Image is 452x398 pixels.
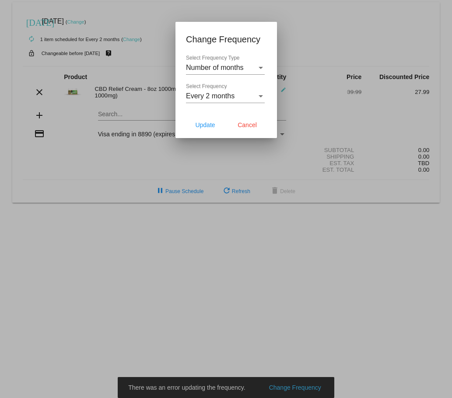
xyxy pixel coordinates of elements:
mat-select: Select Frequency Type [186,64,265,72]
h1: Change Frequency [186,32,266,46]
span: Number of months [186,64,244,71]
button: Cancel [228,117,266,133]
span: Update [195,121,215,128]
span: Cancel [238,121,257,128]
span: Every 2 months [186,92,235,100]
button: Update [186,117,224,133]
mat-select: Select Frequency [186,92,265,100]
